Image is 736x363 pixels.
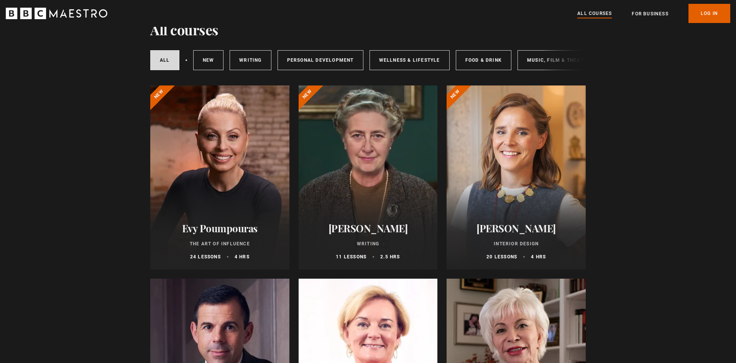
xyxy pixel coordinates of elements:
p: Writing [308,240,429,247]
svg: BBC Maestro [6,8,107,19]
h2: Evy Poumpouras [159,222,280,234]
p: 4 hrs [235,253,250,260]
a: Food & Drink [456,50,511,70]
p: 24 lessons [190,253,221,260]
a: For business [632,10,668,18]
a: All Courses [577,10,612,18]
p: Interior Design [456,240,577,247]
h2: [PERSON_NAME] [308,222,429,234]
p: 4 hrs [531,253,546,260]
a: Writing [230,50,271,70]
a: Log In [688,4,730,23]
a: [PERSON_NAME] Interior Design 20 lessons 4 hrs New [447,85,586,269]
p: 20 lessons [486,253,517,260]
a: Wellness & Lifestyle [370,50,450,70]
h2: [PERSON_NAME] [456,222,577,234]
a: New [193,50,224,70]
h1: All courses [150,21,219,38]
a: Personal Development [278,50,363,70]
nav: Primary [577,4,730,23]
a: Music, Film & Theatre [517,50,599,70]
p: The Art of Influence [159,240,280,247]
p: 11 lessons [336,253,366,260]
a: [PERSON_NAME] Writing 11 lessons 2.5 hrs New [299,85,438,269]
a: All [150,50,179,70]
a: Evy Poumpouras The Art of Influence 24 lessons 4 hrs New [150,85,289,269]
p: 2.5 hrs [380,253,400,260]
